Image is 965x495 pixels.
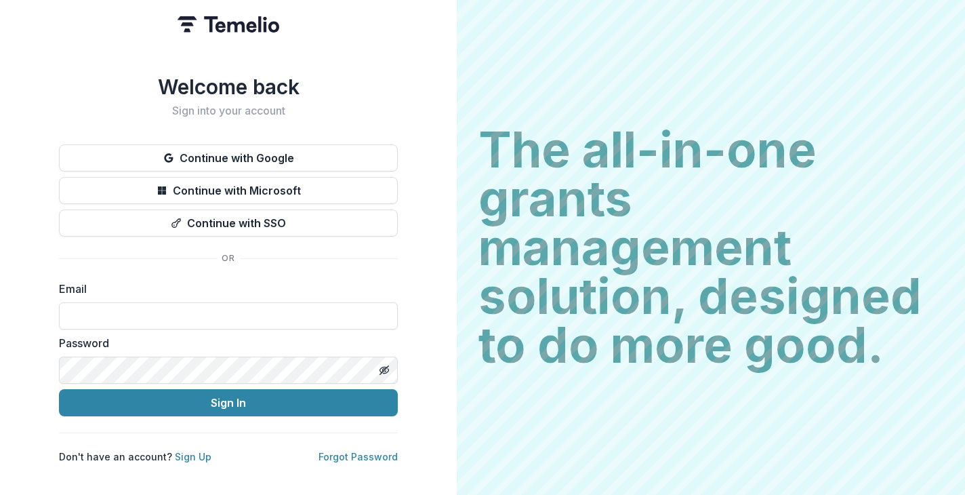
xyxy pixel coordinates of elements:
a: Sign Up [175,451,211,462]
button: Sign In [59,389,398,416]
button: Continue with SSO [59,210,398,237]
label: Password [59,335,390,351]
label: Email [59,281,390,297]
button: Continue with Microsoft [59,177,398,204]
button: Continue with Google [59,144,398,172]
p: Don't have an account? [59,450,211,464]
h2: Sign into your account [59,104,398,117]
img: Temelio [178,16,279,33]
a: Forgot Password [319,451,398,462]
button: Toggle password visibility [373,359,395,381]
h1: Welcome back [59,75,398,99]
